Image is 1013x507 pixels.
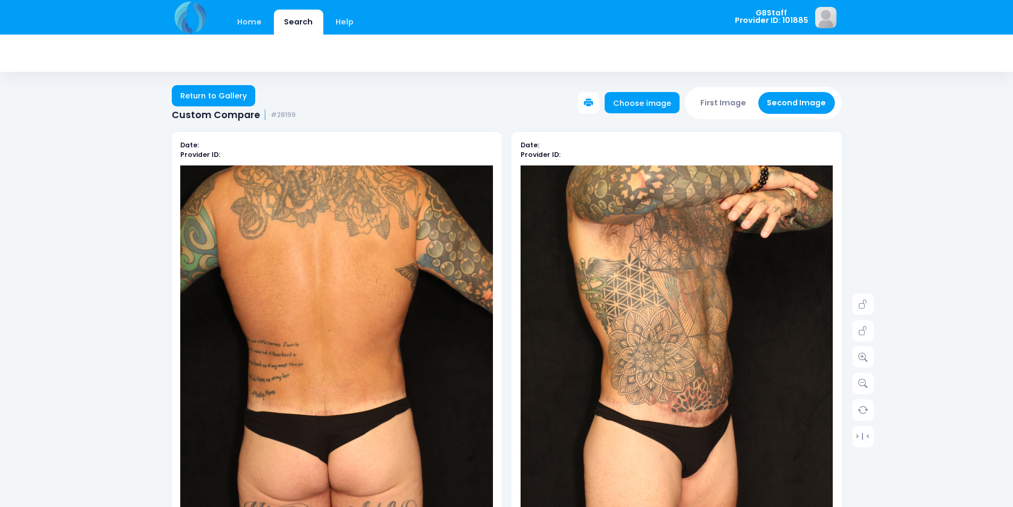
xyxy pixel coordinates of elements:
[521,140,539,149] b: Date:
[852,426,874,447] a: > | <
[735,9,808,24] span: GBStaff Provider ID: 101885
[758,92,835,114] button: Second Image
[521,150,560,159] b: Provider ID:
[172,110,260,121] span: Custom Compare
[172,85,256,106] a: Return to Gallery
[325,10,364,35] a: Help
[180,140,199,149] b: Date:
[274,10,323,35] a: Search
[815,7,836,28] img: image
[692,92,755,114] button: First Image
[605,92,680,113] a: Choose image
[271,111,296,119] small: #28199
[227,10,272,35] a: Home
[180,150,220,159] b: Provider ID:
